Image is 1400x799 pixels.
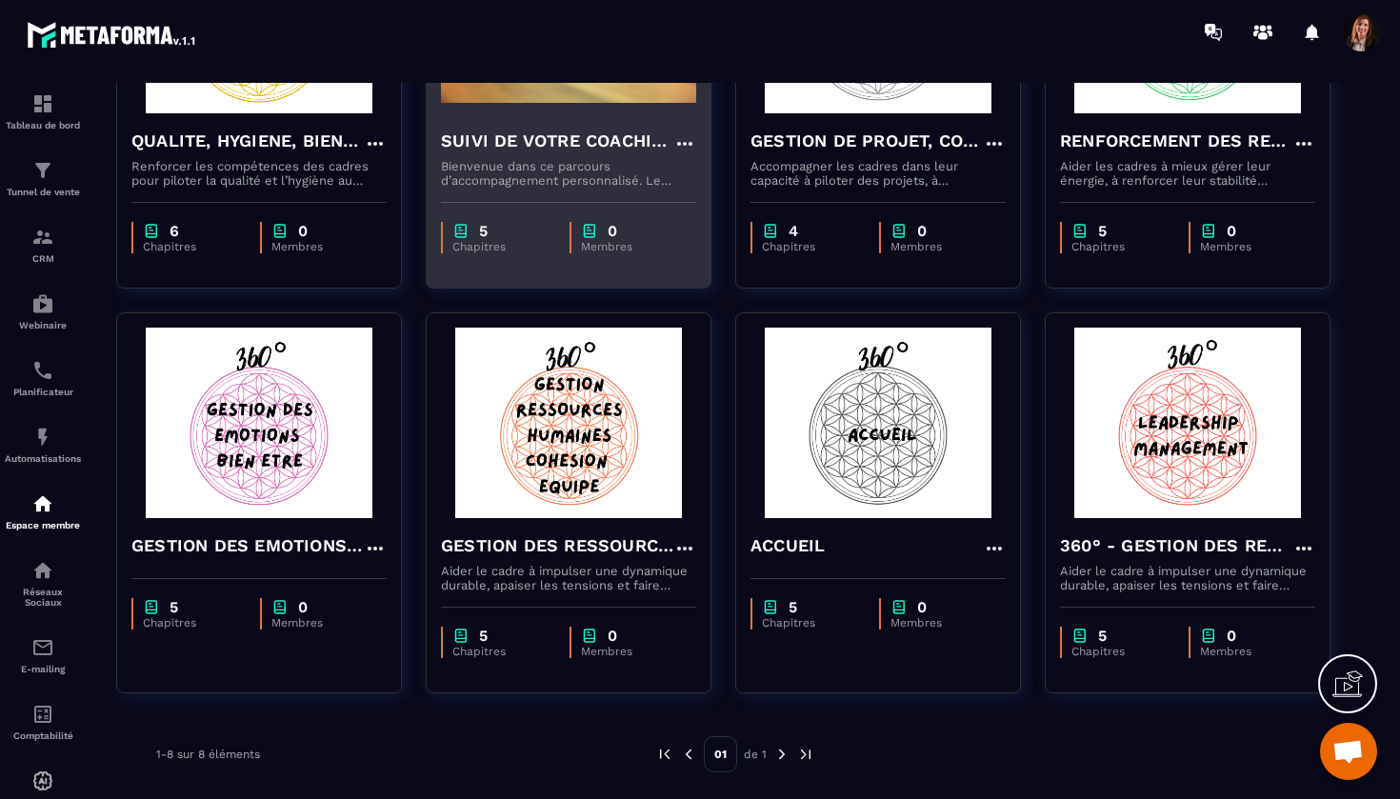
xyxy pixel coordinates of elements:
[441,564,696,592] p: Aider le cadre à impulser une dynamique durable, apaiser les tensions et faire émerger l’intellig...
[5,411,81,478] a: automationsautomationsAutomatisations
[1227,222,1236,240] p: 0
[680,746,697,763] img: prev
[750,532,825,559] h4: ACCUEIL
[441,128,673,154] h4: SUIVI DE VOTRE COACHING
[479,627,488,645] p: 5
[271,222,289,240] img: chapter
[773,746,790,763] img: next
[762,598,779,616] img: chapter
[608,222,617,240] p: 0
[750,159,1006,188] p: Accompagner les cadres dans leur capacité à piloter des projets, à embarquer les équipes dans le ...
[750,128,983,154] h4: GESTION DE PROJET, CONDUITE DU CHANGEMENT ET GESTION DE CRISE
[1200,645,1296,658] p: Membres
[31,703,54,726] img: accountant
[5,278,81,345] a: automationsautomationsWebinaire
[426,312,735,717] a: formation-backgroundGESTION DES RESSOURCES HUMAINES ET COHESION D'EQUIPEAider le cadre à impulser...
[917,222,927,240] p: 0
[917,598,927,616] p: 0
[789,598,797,616] p: 5
[1071,222,1089,240] img: chapter
[5,689,81,755] a: accountantaccountantComptabilité
[143,598,160,616] img: chapter
[143,222,160,240] img: chapter
[31,92,54,115] img: formation
[1200,240,1296,253] p: Membres
[5,622,81,689] a: emailemailE-mailing
[890,616,987,629] p: Membres
[441,159,696,188] p: Bienvenue dans ce parcours d’accompagnement personnalisé. Le coaching que vous commencez [DATE] e...
[441,532,673,559] h4: GESTION DES RESSOURCES HUMAINES ET COHESION D'EQUIPE
[452,222,470,240] img: chapter
[1071,240,1170,253] p: Chapitres
[31,159,54,182] img: formation
[581,645,677,658] p: Membres
[143,240,241,253] p: Chapitres
[5,120,81,130] p: Tableau de bord
[31,492,54,515] img: automations
[1320,723,1377,780] a: Ouvrir le chat
[298,598,308,616] p: 0
[131,328,387,518] img: formation-background
[1200,222,1217,240] img: chapter
[5,345,81,411] a: schedulerschedulerPlanificateur
[5,545,81,622] a: social-networksocial-networkRéseaux Sociaux
[5,211,81,278] a: formationformationCRM
[271,240,368,253] p: Membres
[5,453,81,464] p: Automatisations
[1060,128,1292,154] h4: RENFORCEMENT DES RESSOURCES
[1060,532,1292,559] h4: 360° - GESTION DES RESSOURCES HUMAINES ET COHESION D'EQUIPE
[5,730,81,741] p: Comptabilité
[31,426,54,449] img: automations
[750,328,1006,518] img: formation-background
[298,222,308,240] p: 0
[170,222,179,240] p: 6
[441,328,696,518] img: formation-background
[5,387,81,397] p: Planificateur
[1060,564,1315,592] p: Aider le cadre à impulser une dynamique durable, apaiser les tensions et faire émerger l’intellig...
[704,736,737,772] p: 01
[5,145,81,211] a: formationformationTunnel de vente
[271,616,368,629] p: Membres
[479,222,488,240] p: 5
[581,222,598,240] img: chapter
[1071,645,1170,658] p: Chapitres
[656,746,673,763] img: prev
[1227,627,1236,645] p: 0
[5,253,81,264] p: CRM
[31,359,54,382] img: scheduler
[5,520,81,530] p: Espace membre
[1045,312,1354,717] a: formation-background360° - GESTION DES RESSOURCES HUMAINES ET COHESION D'EQUIPEAider le cadre à i...
[744,747,767,762] p: de 1
[581,240,677,253] p: Membres
[5,478,81,545] a: automationsautomationsEspace membre
[890,598,908,616] img: chapter
[271,598,289,616] img: chapter
[608,627,617,645] p: 0
[170,598,178,616] p: 5
[31,226,54,249] img: formation
[581,627,598,645] img: chapter
[1060,328,1315,518] img: formation-background
[31,769,54,792] img: automations
[1200,627,1217,645] img: chapter
[1060,159,1315,188] p: Aider les cadres à mieux gérer leur énergie, à renforcer leur stabilité intérieure et à cultiver ...
[131,128,364,154] h4: QUALITE, HYGIENE, BIENTRAITANCE ET ETHIQUE
[116,312,426,717] a: formation-backgroundGESTION DES EMOTIONS ET DE VOTRE BIEN ETREchapter5Chapitreschapter0Membres
[762,240,860,253] p: Chapitres
[762,222,779,240] img: chapter
[797,746,814,763] img: next
[27,17,198,51] img: logo
[452,627,470,645] img: chapter
[131,532,364,559] h4: GESTION DES EMOTIONS ET DE VOTRE BIEN ETRE
[1098,222,1107,240] p: 5
[31,559,54,582] img: social-network
[31,292,54,315] img: automations
[5,664,81,674] p: E-mailing
[5,78,81,145] a: formationformationTableau de bord
[5,587,81,608] p: Réseaux Sociaux
[762,616,860,629] p: Chapitres
[143,616,241,629] p: Chapitres
[1098,627,1107,645] p: 5
[131,159,387,188] p: Renforcer les compétences des cadres pour piloter la qualité et l’hygiène au quotidien, tout en i...
[156,748,260,761] p: 1-8 sur 8 éléments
